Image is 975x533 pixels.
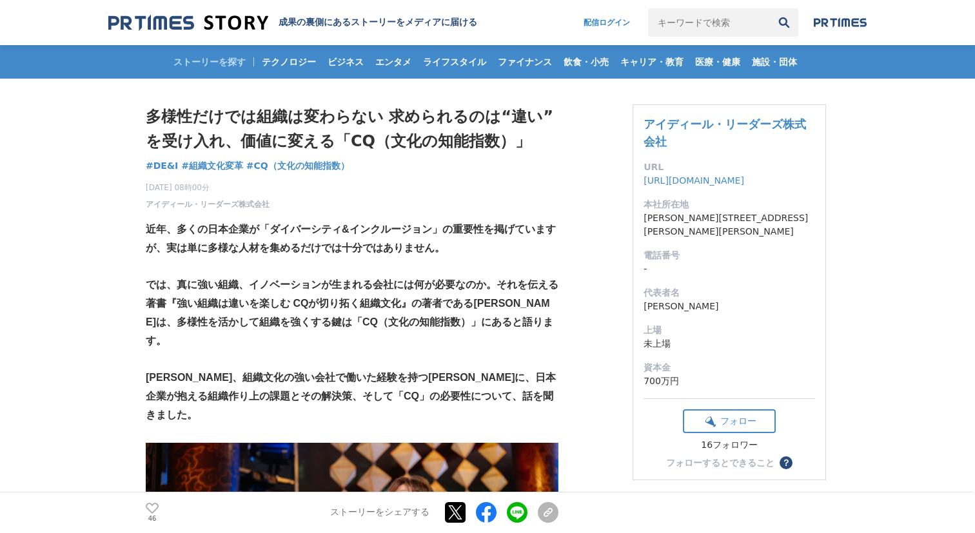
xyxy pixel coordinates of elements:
[279,17,477,28] h2: 成果の裏側にあるストーリーをメディアに届ける
[330,507,429,519] p: ストーリーをシェアする
[108,14,477,32] a: 成果の裏側にあるストーリーをメディアに届ける 成果の裏側にあるストーリーをメディアに届ける
[644,337,815,351] dd: 未上場
[683,440,776,451] div: 16フォロワー
[246,159,350,173] a: #CQ（文化の知能指数）
[571,8,643,37] a: 配信ログイン
[558,45,614,79] a: 飲食・小売
[146,104,558,154] h1: 多様性だけでは組織は変わらない 求められるのは“違い”を受け入れ、価値に変える「CQ（文化の知能指数）」
[814,17,867,28] img: prtimes
[644,117,806,148] a: アイディール・リーダーズ株式会社
[257,56,321,68] span: テクノロジー
[644,374,815,388] dd: 700万円
[644,361,815,374] dt: 資本金
[644,286,815,300] dt: 代表者名
[644,262,815,276] dd: -
[558,56,614,68] span: 飲食・小売
[493,45,557,79] a: ファイナンス
[644,211,815,238] dd: [PERSON_NAME][STREET_ADDRESS][PERSON_NAME][PERSON_NAME]
[146,224,556,253] strong: 近年、多くの日本企業が「ダイバーシティ&インクルージョン」の重要性を掲げていますが、実は単に多様な人材を集めるだけでは十分ではありません。
[181,160,243,171] span: #組織文化変革
[666,458,774,467] div: フォローするとできること
[108,14,268,32] img: 成果の裏側にあるストーリーをメディアに届ける
[683,409,776,433] button: フォロー
[644,249,815,262] dt: 電話番号
[246,160,350,171] span: #CQ（文化の知能指数）
[322,45,369,79] a: ビジネス
[747,56,802,68] span: 施設・団体
[782,458,791,467] span: ？
[615,56,689,68] span: キャリア・教育
[370,56,417,68] span: エンタメ
[690,56,745,68] span: 医療・健康
[644,324,815,337] dt: 上場
[181,159,243,173] a: #組織文化変革
[146,372,556,420] strong: [PERSON_NAME]、組織文化の強い会社で働いた経験を持つ[PERSON_NAME]に、日本企業が抱える組織作り上の課題とその解決策、そして「CQ」の必要性について、話を聞きました。
[770,8,798,37] button: 検索
[146,182,270,193] span: [DATE] 08時00分
[146,199,270,210] a: アイディール・リーダーズ株式会社
[418,45,491,79] a: ライフスタイル
[780,456,793,469] button: ？
[146,160,178,171] span: #DE&I
[690,45,745,79] a: 医療・健康
[257,45,321,79] a: テクノロジー
[644,160,815,174] dt: URL
[370,45,417,79] a: エンタメ
[146,159,178,173] a: #DE&I
[747,45,802,79] a: 施設・団体
[493,56,557,68] span: ファイナンス
[644,300,815,313] dd: [PERSON_NAME]
[615,45,689,79] a: キャリア・教育
[648,8,770,37] input: キーワードで検索
[146,516,159,522] p: 46
[146,279,558,345] strong: では、真に強い組織、イノベーションが生まれる会社には何が必要なのか。それを伝える著書『強い組織は違いを楽しむ CQが切り拓く組織文化』の著者である[PERSON_NAME]は、多様性を活かして組...
[644,175,744,186] a: [URL][DOMAIN_NAME]
[418,56,491,68] span: ライフスタイル
[644,198,815,211] dt: 本社所在地
[322,56,369,68] span: ビジネス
